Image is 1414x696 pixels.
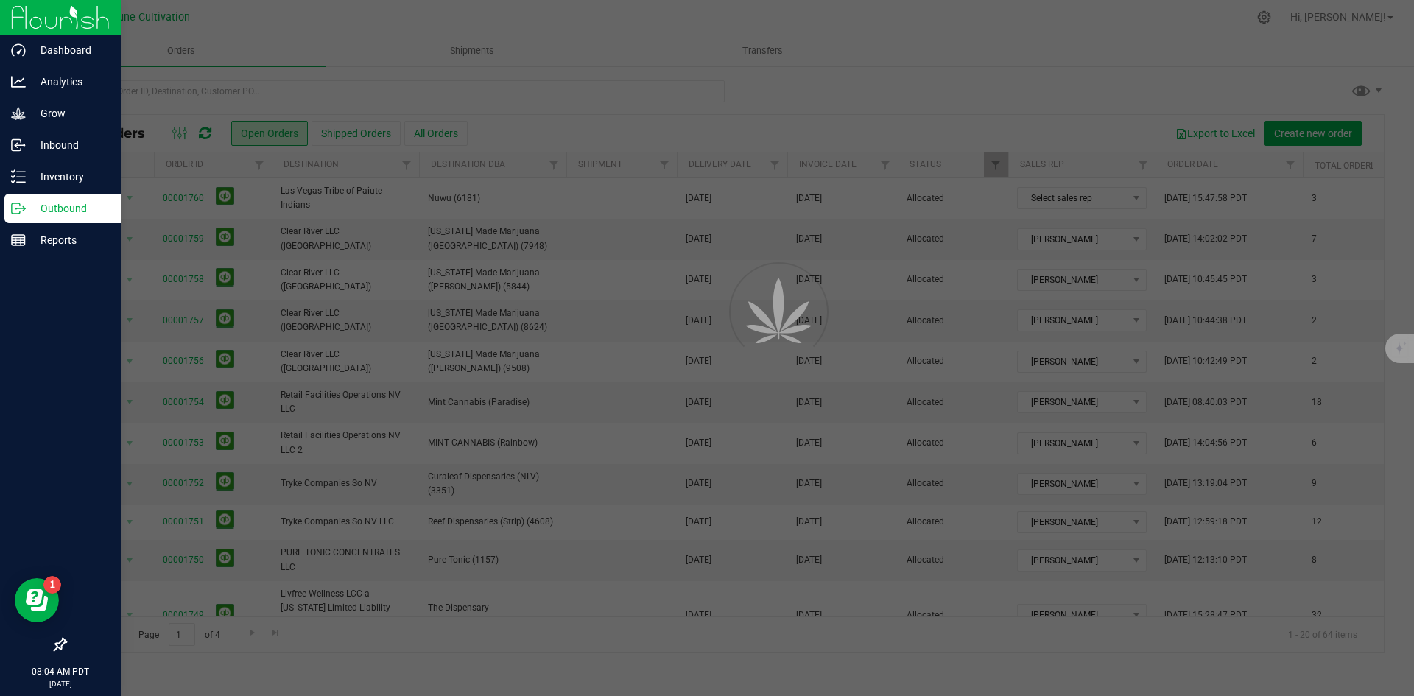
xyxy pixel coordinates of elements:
inline-svg: Outbound [11,201,26,216]
inline-svg: Reports [11,233,26,247]
p: 08:04 AM PDT [7,665,114,678]
p: Inventory [26,168,114,186]
p: Grow [26,105,114,122]
inline-svg: Inbound [11,138,26,152]
p: Dashboard [26,41,114,59]
inline-svg: Analytics [11,74,26,89]
inline-svg: Dashboard [11,43,26,57]
p: [DATE] [7,678,114,689]
iframe: Resource center unread badge [43,576,61,594]
p: Inbound [26,136,114,154]
p: Reports [26,231,114,249]
inline-svg: Inventory [11,169,26,184]
inline-svg: Grow [11,106,26,121]
p: Outbound [26,200,114,217]
p: Analytics [26,73,114,91]
iframe: Resource center [15,578,59,622]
